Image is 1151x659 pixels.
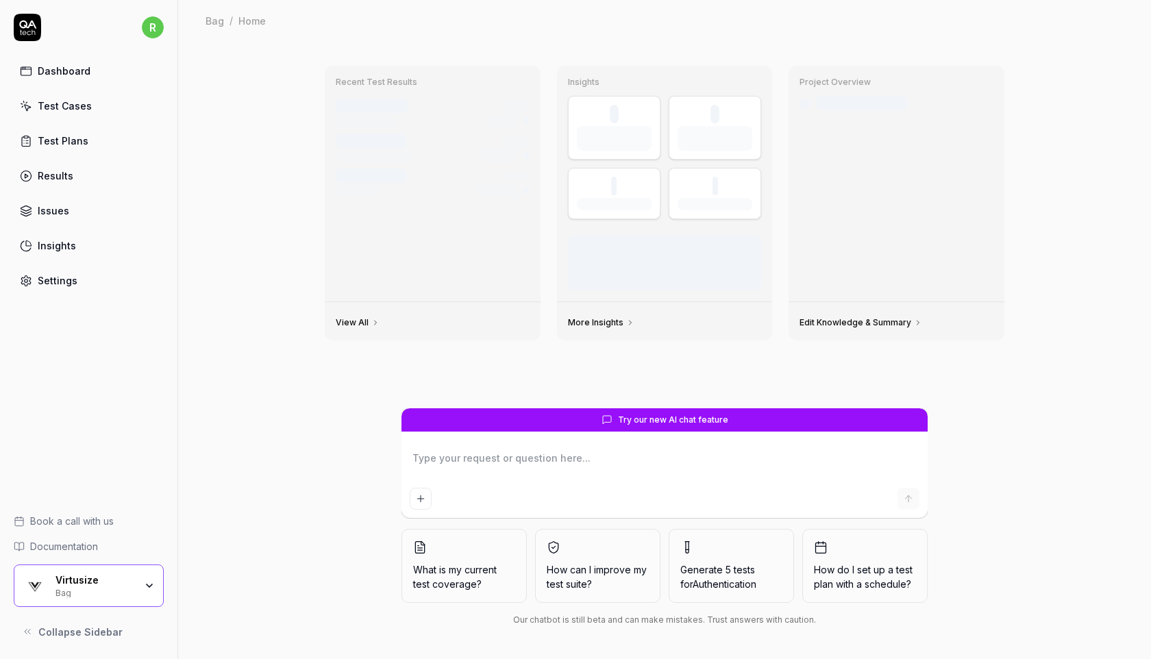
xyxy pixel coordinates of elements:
div: Test run #1232 [336,169,407,183]
a: More Insights [568,317,634,328]
a: Issues [14,197,164,224]
div: Last crawled [DATE] [816,96,908,110]
a: Book a call with us [14,514,164,528]
div: Test Executions (last 30 days) [577,126,652,151]
div: Dashboard [38,64,90,78]
span: r [142,16,164,38]
div: Home [238,14,266,27]
div: / [230,14,233,27]
a: View All [336,317,380,328]
div: - [713,177,718,195]
div: Avg Duration [678,198,752,210]
div: 0 [710,105,719,123]
div: Issues [38,203,69,218]
a: Test Plans [14,127,164,154]
span: How can I improve my test suite? [547,562,649,591]
div: GitHub Push • main [336,149,413,162]
div: Test run #1233 [336,134,407,148]
a: Test Cases [14,92,164,119]
div: Our chatbot is still beta and can make mistakes. Trust answers with caution. [401,614,928,626]
button: How do I set up a test plan with a schedule? [802,529,928,603]
div: Manual Trigger [336,114,396,127]
div: Test Plans [38,134,88,148]
span: Try our new AI chat feature [618,414,728,426]
span: Generate 5 tests for Authentication [680,564,756,590]
div: 2h ago [502,100,530,112]
div: Bag [55,586,135,597]
span: What is my current test coverage? [413,562,515,591]
img: Virtusize Logo [23,573,47,598]
div: 12/12 tests [475,184,517,197]
h3: Insights [568,77,762,88]
button: Collapse Sidebar [14,618,164,645]
button: r [142,14,164,41]
span: How do I set up a test plan with a schedule? [814,562,916,591]
div: Insights [38,238,76,253]
div: 8/12 tests [478,149,517,162]
button: What is my current test coverage? [401,529,527,603]
div: Test run #1234 [336,99,408,113]
h3: Recent Test Results [336,77,530,88]
a: Insights [14,232,164,259]
div: Scheduled [336,184,380,197]
h3: Project Overview [800,77,993,88]
div: Bag [206,14,224,27]
div: Test Cases (enabled) [678,126,752,151]
button: Virtusize LogoVirtusizeBag [14,564,164,607]
button: Add attachment [410,488,432,510]
a: Settings [14,267,164,294]
span: Documentation [30,539,98,554]
div: 4h ago [502,135,530,147]
div: 12 tests [486,114,517,127]
div: Settings [38,273,77,288]
a: Results [14,162,164,189]
button: Generate 5 tests forAuthentication [669,529,794,603]
a: Documentation [14,539,164,554]
div: Results [38,169,73,183]
button: How can I improve my test suite? [535,529,660,603]
div: Success Rate [577,198,652,210]
div: - [611,177,617,195]
a: Dashboard [14,58,164,84]
span: Collapse Sidebar [38,625,123,639]
div: Virtusize [55,574,135,586]
div: 0 [610,105,619,123]
div: [DATE] [502,170,530,182]
a: Edit Knowledge & Summary [800,317,922,328]
div: Test Cases [38,99,92,113]
span: Book a call with us [30,514,114,528]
